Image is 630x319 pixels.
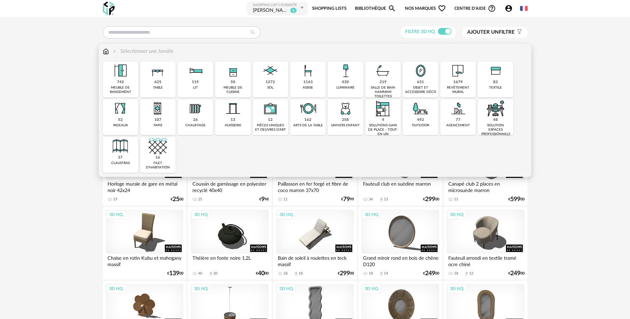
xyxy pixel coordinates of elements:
[103,47,109,55] img: svg+xml;base64,PHN2ZyB3aWR0aD0iMTYiIGhlaWdodD0iMTciIHZpZXdCb3g9IjAgMCAxNiAxNyIgZmlsbD0ibm9uZSIgeG...
[515,29,522,36] span: Filter icon
[369,197,373,202] div: 34
[342,118,349,123] div: 258
[312,1,347,16] a: Shopping Lists
[361,254,439,267] div: Grand miroir rond en bois de chêne D120
[261,197,265,202] span: 9
[338,271,354,276] div: € 00
[253,3,299,7] div: Shopping List courante
[117,80,124,85] div: 742
[417,80,424,85] div: 631
[198,197,202,202] div: 25
[111,161,130,165] div: claustras
[267,86,273,90] div: sol
[276,180,354,193] div: Paillasson en fer forgé et fibre de coco marron 37x70
[167,271,183,276] div: € 00
[489,86,502,90] div: textile
[231,80,235,85] div: 50
[118,118,123,123] div: 52
[442,86,474,94] div: revêtement mural
[520,5,528,12] img: fr
[224,99,242,118] img: Huiserie.png
[374,62,392,80] img: Salle%20de%20bain.png
[153,123,162,128] div: tapis
[191,210,211,219] div: 3D HQ
[106,180,183,193] div: Horloge murale de gare en métal noir 42x24
[453,80,463,85] div: 1679
[405,1,446,16] span: Nos marques
[171,197,183,202] div: € 00
[268,118,273,123] div: 12
[336,99,355,118] img: UniversEnfant.png
[191,254,268,267] div: Théière en fonte noire 1,2L
[224,62,242,80] img: Rangement.png
[258,271,265,276] span: 40
[276,284,296,293] div: 3D HQ
[467,30,499,35] span: Ajouter un
[486,62,505,80] img: Textile.png
[208,271,213,276] span: Download icon
[276,254,354,267] div: Bain de soleil à roulettes en teck massif
[480,123,511,136] div: solution espaces professionnels
[423,197,439,202] div: € 00
[379,197,384,202] span: Download icon
[303,86,313,90] div: assise
[380,80,387,85] div: 219
[106,210,126,219] div: 3D HQ
[379,271,384,276] span: Download icon
[342,80,349,85] div: 430
[493,118,498,123] div: 48
[438,4,446,12] span: Heart Outline icon
[173,197,179,202] span: 25
[106,284,126,293] div: 3D HQ
[374,99,392,118] img: ToutEnUn.png
[362,210,381,219] div: 3D HQ
[362,284,381,293] div: 3D HQ
[186,99,205,118] img: Radiateur.png
[149,137,167,155] img: filet.png
[193,86,198,90] div: lit
[153,86,163,90] div: table
[425,197,435,202] span: 299
[299,99,317,118] img: ArtTable.png
[355,1,396,16] a: BibliothèqueMagnify icon
[382,118,384,123] div: 4
[361,180,439,193] div: Fauteuil club en suédine marron
[447,254,524,267] div: Fauteuil arrondi en textile tramé ocre chiné
[464,271,469,276] span: Download icon
[193,118,198,123] div: 26
[417,118,424,123] div: 492
[256,271,269,276] div: € 00
[111,99,129,118] img: Rideaux.png
[149,99,167,118] img: Tapis.png
[111,137,129,155] img: Cloison.png
[423,271,439,276] div: € 00
[213,271,217,276] div: 20
[454,197,458,202] div: 13
[283,197,288,202] div: 11
[469,271,473,276] div: 12
[367,123,399,136] div: solutions gain de place - tout-en-un
[299,62,317,80] img: Assise.png
[367,86,399,99] div: salle de bain hammam toilettes
[505,4,513,12] span: Account Circle icon
[331,123,360,128] div: univers enfant
[273,207,357,280] a: 3D HQ Bain de soleil à roulettes en teck massif 28 Download icon 18 €29900
[113,123,128,128] div: rideaux
[290,7,297,13] sup: 1
[185,123,206,128] div: chauffage
[510,271,520,276] span: 249
[255,123,286,132] div: pièces uniques et oeuvres d'art
[186,62,205,80] img: Literie.png
[154,118,161,123] div: 107
[112,47,174,55] div: Sélectionner une famille
[294,271,299,276] span: Download icon
[508,197,524,202] div: € 00
[412,62,430,80] img: Miroir.png
[454,271,458,276] div: 18
[191,284,211,293] div: 3D HQ
[303,80,313,85] div: 1163
[113,197,117,202] div: 19
[283,271,288,276] div: 28
[449,62,467,80] img: Papier%20peint.png
[384,271,388,276] div: 14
